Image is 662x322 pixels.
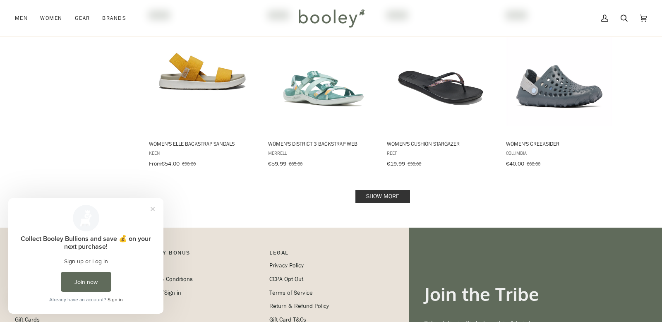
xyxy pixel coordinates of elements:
[269,289,313,297] a: Terms of Service
[269,262,304,269] a: Privacy Policy
[506,149,613,156] span: Columbia
[149,140,256,147] span: Women's Elle Backstrap Sandals
[295,6,367,30] img: Booley
[386,10,495,170] a: Women's Cushion Stargazer
[505,10,614,170] a: Women's Creeksider
[355,190,410,203] a: Show more
[149,149,256,156] span: Keen
[102,14,126,22] span: Brands
[269,275,303,283] a: CCPA Opt Out
[8,198,163,314] iframe: Loyalty program pop-up with offers and actions
[149,192,616,200] div: Pagination
[527,160,540,167] span: €60.00
[387,160,405,168] span: €19.99
[15,14,28,22] span: Men
[182,160,196,167] span: €90.00
[149,160,161,168] span: From
[269,248,389,261] p: Pipeline_Footer Sub
[424,283,647,305] h3: Join the Tribe
[148,17,257,127] img: Keen Women's Elle Backstrap Sandals Golden Yellow / Star White - Booley Galway
[505,17,614,127] img: Columbia Women's Creeksider Graphite / Whisper - Booley Galway
[267,10,377,170] a: Women's District 3 Backstrap Web
[386,17,495,127] img: Women's Cushion Stargazer Multi - Booley Galway
[161,160,180,168] span: €54.00
[387,140,494,147] span: Women's Cushion Stargazer
[268,160,286,168] span: €59.99
[387,149,494,156] span: Reef
[75,14,90,22] span: Gear
[268,149,375,156] span: Merrell
[268,140,375,147] span: Women's District 3 Backstrap Web
[148,10,257,170] a: Women's Elle Backstrap Sandals
[269,302,329,310] a: Return & Refund Policy
[142,289,181,297] a: Sign up/Sign in
[506,160,524,168] span: €40.00
[142,275,193,283] a: Terms & Conditions
[408,160,421,167] span: €30.00
[289,160,302,167] span: €85.00
[142,248,261,261] p: Booley Bonus
[40,14,62,22] span: Women
[506,140,613,147] span: Women's Creeksider
[267,17,377,127] img: Merrell Women's District 3 Backstrap Web Mineral - Booley Galway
